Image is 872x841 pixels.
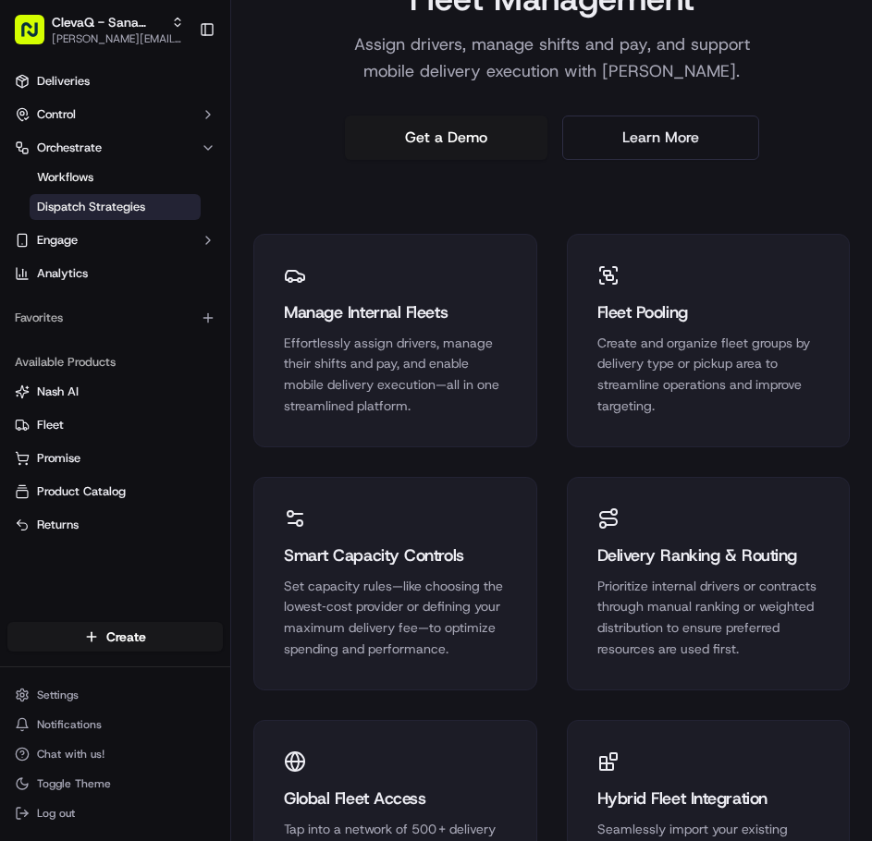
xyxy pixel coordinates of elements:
[37,517,79,533] span: Returns
[15,384,215,400] a: Nash AI
[37,417,64,433] span: Fleet
[284,333,507,417] div: Effortlessly assign drivers, manage their shifts and pay, and enable mobile delivery execution—al...
[7,800,223,826] button: Log out
[7,377,223,407] button: Nash AI
[284,576,507,660] div: Set capacity rules—like choosing the lowest‑cost provider or defining your maximum delivery fee—t...
[37,232,78,249] span: Engage
[7,303,223,333] div: Favorites
[37,450,80,467] span: Promise
[30,194,201,220] a: Dispatch Strategies
[15,517,215,533] a: Returns
[7,510,223,540] button: Returns
[63,195,234,210] div: We're available if you need us!
[314,182,337,204] button: Start new chat
[7,100,223,129] button: Control
[7,259,223,288] a: Analytics
[15,450,215,467] a: Promise
[18,74,337,104] p: Welcome 👋
[37,265,88,282] span: Analytics
[37,747,104,762] span: Chat with us!
[11,261,149,294] a: 📗Knowledge Base
[106,628,146,646] span: Create
[7,7,191,52] button: ClevaQ - Sana Mediterranean Wintergarden[PERSON_NAME][EMAIL_ADDRESS][DOMAIN_NAME]
[18,18,55,55] img: Nash
[7,347,223,377] div: Available Products
[18,177,52,210] img: 1736555255976-a54dd68f-1ca7-489b-9aae-adbdc363a1c4
[156,270,171,285] div: 💻
[7,133,223,163] button: Orchestrate
[175,268,297,286] span: API Documentation
[37,776,111,791] span: Toggle Theme
[37,199,145,215] span: Dispatch Strategies
[597,786,820,811] div: Hybrid Fleet Integration
[7,444,223,473] button: Promise
[37,169,93,186] span: Workflows
[15,483,215,500] a: Product Catalog
[52,13,164,31] button: ClevaQ - Sana Mediterranean Wintergarden
[597,333,820,417] div: Create and organize fleet groups by delivery type or pickup area to streamline operations and imp...
[597,576,820,660] div: Prioritize internal drivers or contracts through manual ranking or weighted distribution to ensur...
[18,270,33,285] div: 📗
[37,140,102,156] span: Orchestrate
[37,483,126,500] span: Product Catalog
[284,786,507,811] div: Global Fleet Access
[48,119,333,139] input: Got a question? Start typing here...
[7,67,223,96] a: Deliveries
[130,312,224,327] a: Powered byPylon
[37,73,90,90] span: Deliveries
[149,261,304,294] a: 💻API Documentation
[15,417,215,433] a: Fleet
[30,165,201,190] a: Workflows
[7,741,223,767] button: Chat with us!
[7,622,223,652] button: Create
[7,712,223,737] button: Notifications
[37,268,141,286] span: Knowledge Base
[37,806,75,821] span: Log out
[37,717,102,732] span: Notifications
[184,313,224,327] span: Pylon
[7,771,223,797] button: Toggle Theme
[315,31,789,86] p: Assign drivers, manage shifts and pay, and support mobile delivery execution with [PERSON_NAME].
[52,31,184,46] button: [PERSON_NAME][EMAIL_ADDRESS][DOMAIN_NAME]
[37,688,79,702] span: Settings
[7,477,223,506] button: Product Catalog
[7,410,223,440] button: Fleet
[7,682,223,708] button: Settings
[284,542,507,568] div: Smart Capacity Controls
[562,116,759,160] a: Learn More
[37,106,76,123] span: Control
[37,384,79,400] span: Nash AI
[597,542,820,568] div: Delivery Ranking & Routing
[284,299,507,325] div: Manage Internal Fleets
[597,299,820,325] div: Fleet Pooling
[63,177,303,195] div: Start new chat
[7,225,223,255] button: Engage
[345,116,547,160] a: Get a Demo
